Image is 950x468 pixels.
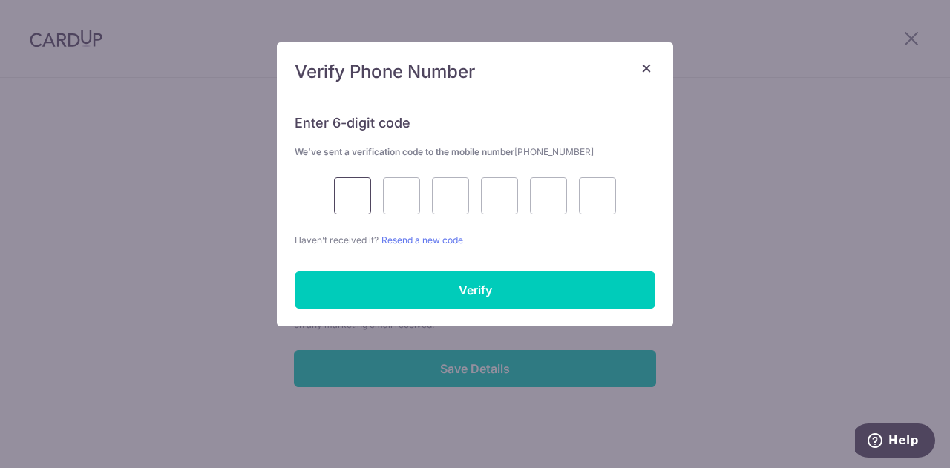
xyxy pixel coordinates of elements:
[295,114,655,132] h6: Enter 6-digit code
[855,423,935,461] iframe: Opens a widget where you can find more information
[514,146,594,157] span: [PHONE_NUMBER]
[295,146,594,157] strong: We’ve sent a verification code to the mobile number
[295,271,655,309] input: Verify
[295,234,379,245] span: Haven’t received it?
[381,234,463,245] a: Resend a new code
[295,60,655,84] h5: Verify Phone Number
